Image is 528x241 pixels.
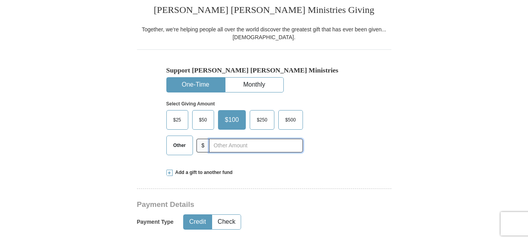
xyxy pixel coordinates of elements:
[195,114,211,126] span: $50
[169,114,185,126] span: $25
[196,139,210,152] span: $
[225,78,283,92] button: Monthly
[184,215,211,229] button: Credit
[166,101,215,107] strong: Select Giving Amount
[173,169,233,176] span: Add a gift to another fund
[281,114,300,126] span: $500
[167,78,225,92] button: One-Time
[169,140,190,151] span: Other
[137,219,174,225] h5: Payment Type
[137,200,337,209] h3: Payment Details
[166,66,362,74] h5: Support [PERSON_NAME] [PERSON_NAME] Ministries
[137,25,391,41] div: Together, we're helping people all over the world discover the greatest gift that has ever been g...
[209,139,303,152] input: Other Amount
[212,215,241,229] button: Check
[221,114,243,126] span: $100
[253,114,271,126] span: $250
